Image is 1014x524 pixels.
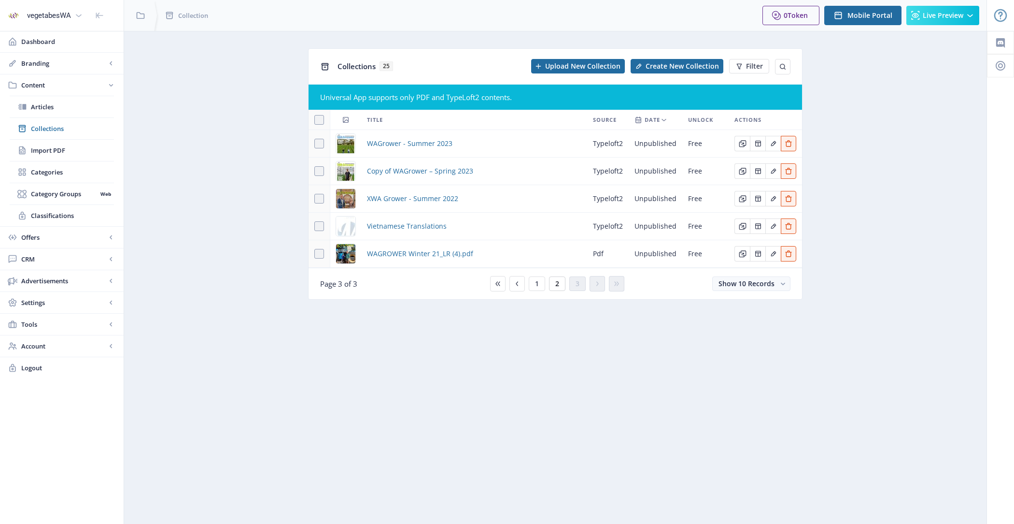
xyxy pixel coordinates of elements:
a: Edit page [765,248,781,258]
span: Date [645,114,660,126]
span: Token [788,11,808,20]
span: Advertisements [21,276,106,286]
div: vegetabesWA [27,5,71,26]
a: Copy of WAGrower – Spring 2023 [367,165,473,177]
a: Edit page [781,221,796,230]
span: Classifications [31,211,114,220]
img: properties.app_icon.png [6,8,21,23]
a: Edit page [765,166,781,175]
span: Title [367,114,383,126]
span: Live Preview [923,12,963,19]
a: Edit page [750,166,765,175]
span: Page 3 of 3 [320,279,357,289]
button: Live Preview [906,6,979,25]
td: Free [682,213,729,240]
a: Categories [10,161,114,183]
button: Mobile Portal [824,6,901,25]
button: Create New Collection [631,59,723,73]
a: Edit page [781,166,796,175]
a: Edit page [781,193,796,203]
a: Collections [10,118,114,139]
a: Edit page [734,248,750,258]
span: Collections [338,61,376,71]
span: 2 [555,280,559,288]
a: XWA Grower - Summer 2022 [367,193,458,204]
td: typeloft2 [587,185,629,213]
a: Edit page [750,221,765,230]
a: Edit page [750,193,765,203]
button: 3 [569,277,586,291]
button: Show 10 Records [712,277,790,291]
span: 3 [576,280,579,288]
a: Edit page [781,248,796,258]
span: Category Groups [31,189,97,199]
a: Edit page [734,221,750,230]
img: cover.jpg [336,244,355,263]
a: Edit page [781,138,796,147]
a: WAGROWER Winter 21_LR (4).pdf [367,248,473,260]
app-collection-view: Collections [308,48,803,300]
td: Unpublished [629,240,682,268]
button: 2 [549,277,565,291]
button: 1 [529,277,545,291]
span: Offers [21,233,106,242]
span: Account [21,341,106,351]
td: typeloft2 [587,130,629,158]
span: Settings [21,298,106,307]
td: Free [682,130,729,158]
span: Upload New Collection [545,62,620,70]
a: Category GroupsWeb [10,183,114,204]
td: Unpublished [629,213,682,240]
button: Upload New Collection [531,59,625,73]
td: Unpublished [629,185,682,213]
img: cover.jpg [336,217,355,236]
span: Collection [178,11,208,20]
span: Logout [21,363,116,373]
td: Free [682,240,729,268]
span: CRM [21,254,106,264]
td: pdf [587,240,629,268]
a: Edit page [750,248,765,258]
td: Free [682,158,729,185]
a: New page [625,59,723,73]
button: 0Token [762,6,819,25]
a: Edit page [765,221,781,230]
button: Filter [729,59,769,73]
nb-badge: Web [97,189,114,199]
img: 0be6532b-4e55-42fb-b552-357755c444dc.jpg [336,161,355,181]
span: 25 [380,61,393,71]
a: Edit page [734,138,750,147]
span: Branding [21,58,106,68]
a: Edit page [734,166,750,175]
span: Filter [746,62,763,70]
span: Source [593,114,617,126]
a: Articles [10,96,114,117]
a: Vietnamese Translations [367,220,447,232]
span: Categories [31,167,114,177]
a: Edit page [765,193,781,203]
span: 1 [535,280,539,288]
a: Classifications [10,205,114,226]
span: Collections [31,124,114,133]
div: Universal App supports only PDF and TypeLoft2 contents. [320,92,790,102]
a: WAGrower - Summer 2023 [367,138,452,149]
span: Mobile Portal [847,12,892,19]
span: Unlock [688,114,713,126]
td: Free [682,185,729,213]
img: cover.jpg [336,189,355,208]
td: Unpublished [629,158,682,185]
span: Actions [734,114,761,126]
span: Create New Collection [646,62,719,70]
td: typeloft2 [587,213,629,240]
a: Edit page [734,193,750,203]
td: Unpublished [629,130,682,158]
span: Show 10 Records [718,279,775,288]
a: Edit page [765,138,781,147]
span: Tools [21,320,106,329]
td: typeloft2 [587,158,629,185]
